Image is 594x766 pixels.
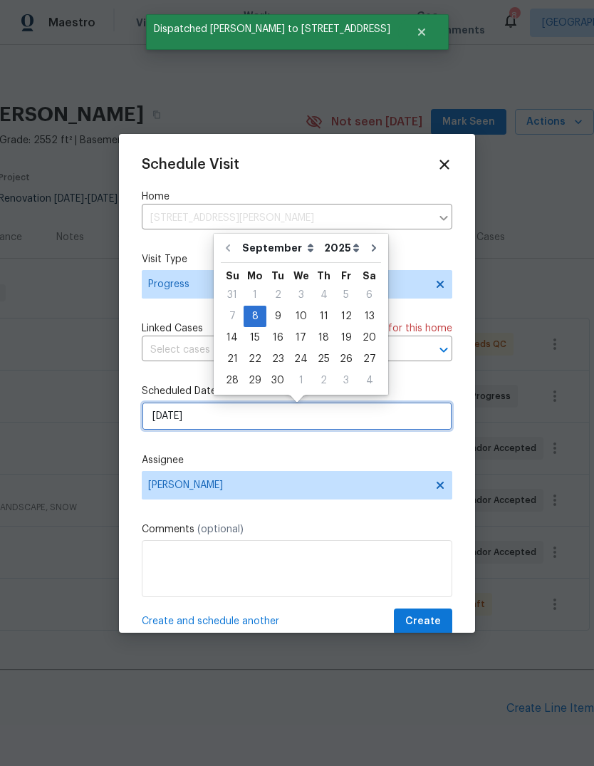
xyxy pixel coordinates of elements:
div: 4 [313,285,335,305]
div: 25 [313,349,335,369]
div: Sun Sep 14 2025 [221,327,244,348]
abbr: Sunday [226,271,239,281]
label: Home [142,190,452,204]
div: Mon Sep 15 2025 [244,327,266,348]
input: Enter in an address [142,207,431,229]
div: Sat Sep 13 2025 [358,306,381,327]
abbr: Friday [341,271,351,281]
span: Close [437,157,452,172]
abbr: Tuesday [271,271,284,281]
label: Scheduled Date [142,384,452,398]
span: (optional) [197,524,244,534]
div: Fri Sep 05 2025 [335,284,358,306]
div: 12 [335,306,358,326]
div: 31 [221,285,244,305]
div: 10 [289,306,313,326]
div: 26 [335,349,358,369]
div: 3 [335,371,358,390]
div: Fri Sep 12 2025 [335,306,358,327]
div: 17 [289,328,313,348]
div: 14 [221,328,244,348]
span: Create and schedule another [142,614,279,628]
select: Month [239,237,321,259]
div: 29 [244,371,266,390]
div: 27 [358,349,381,369]
div: 15 [244,328,266,348]
div: 5 [335,285,358,305]
div: Tue Sep 02 2025 [266,284,289,306]
div: Mon Sep 29 2025 [244,370,266,391]
label: Comments [142,522,452,537]
div: 13 [358,306,381,326]
select: Year [321,237,363,259]
button: Open [434,340,454,360]
div: Wed Oct 01 2025 [289,370,313,391]
abbr: Wednesday [293,271,309,281]
div: Thu Sep 11 2025 [313,306,335,327]
label: Assignee [142,453,452,467]
div: Thu Oct 02 2025 [313,370,335,391]
div: Sun Sep 07 2025 [221,306,244,327]
input: M/D/YYYY [142,402,452,430]
button: Go to previous month [217,234,239,262]
input: Select cases [142,339,412,361]
abbr: Monday [247,271,263,281]
div: Wed Sep 24 2025 [289,348,313,370]
div: 8 [244,306,266,326]
div: 2 [266,285,289,305]
div: 2 [313,371,335,390]
div: 7 [221,306,244,326]
div: Wed Sep 03 2025 [289,284,313,306]
div: Mon Sep 01 2025 [244,284,266,306]
button: Create [394,609,452,635]
div: 18 [313,328,335,348]
div: Wed Sep 17 2025 [289,327,313,348]
div: Fri Sep 26 2025 [335,348,358,370]
div: Sat Sep 06 2025 [358,284,381,306]
div: Wed Sep 10 2025 [289,306,313,327]
span: Create [405,613,441,631]
div: 24 [289,349,313,369]
div: Fri Sep 19 2025 [335,327,358,348]
div: 20 [358,328,381,348]
span: Schedule Visit [142,157,239,172]
div: Thu Sep 18 2025 [313,327,335,348]
div: Fri Oct 03 2025 [335,370,358,391]
div: 4 [358,371,381,390]
div: Mon Sep 08 2025 [244,306,266,327]
div: Tue Sep 30 2025 [266,370,289,391]
div: Sun Aug 31 2025 [221,284,244,306]
div: Sat Sep 27 2025 [358,348,381,370]
span: [PERSON_NAME] [148,480,427,491]
span: Dispatched [PERSON_NAME] to [STREET_ADDRESS] [146,14,398,44]
div: 9 [266,306,289,326]
label: Visit Type [142,252,452,266]
div: 21 [221,349,244,369]
div: Tue Sep 23 2025 [266,348,289,370]
div: Sat Oct 04 2025 [358,370,381,391]
div: 1 [244,285,266,305]
button: Close [398,18,445,46]
abbr: Thursday [317,271,330,281]
div: Sun Sep 21 2025 [221,348,244,370]
span: Progress [148,277,425,291]
div: Tue Sep 09 2025 [266,306,289,327]
button: Go to next month [363,234,385,262]
div: 23 [266,349,289,369]
div: Sat Sep 20 2025 [358,327,381,348]
div: Thu Sep 04 2025 [313,284,335,306]
span: Linked Cases [142,321,203,336]
div: Sun Sep 28 2025 [221,370,244,391]
div: Thu Sep 25 2025 [313,348,335,370]
div: 19 [335,328,358,348]
div: 6 [358,285,381,305]
div: Mon Sep 22 2025 [244,348,266,370]
div: 16 [266,328,289,348]
div: Tue Sep 16 2025 [266,327,289,348]
div: 28 [221,371,244,390]
abbr: Saturday [363,271,376,281]
div: 30 [266,371,289,390]
div: 22 [244,349,266,369]
div: 11 [313,306,335,326]
div: 3 [289,285,313,305]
